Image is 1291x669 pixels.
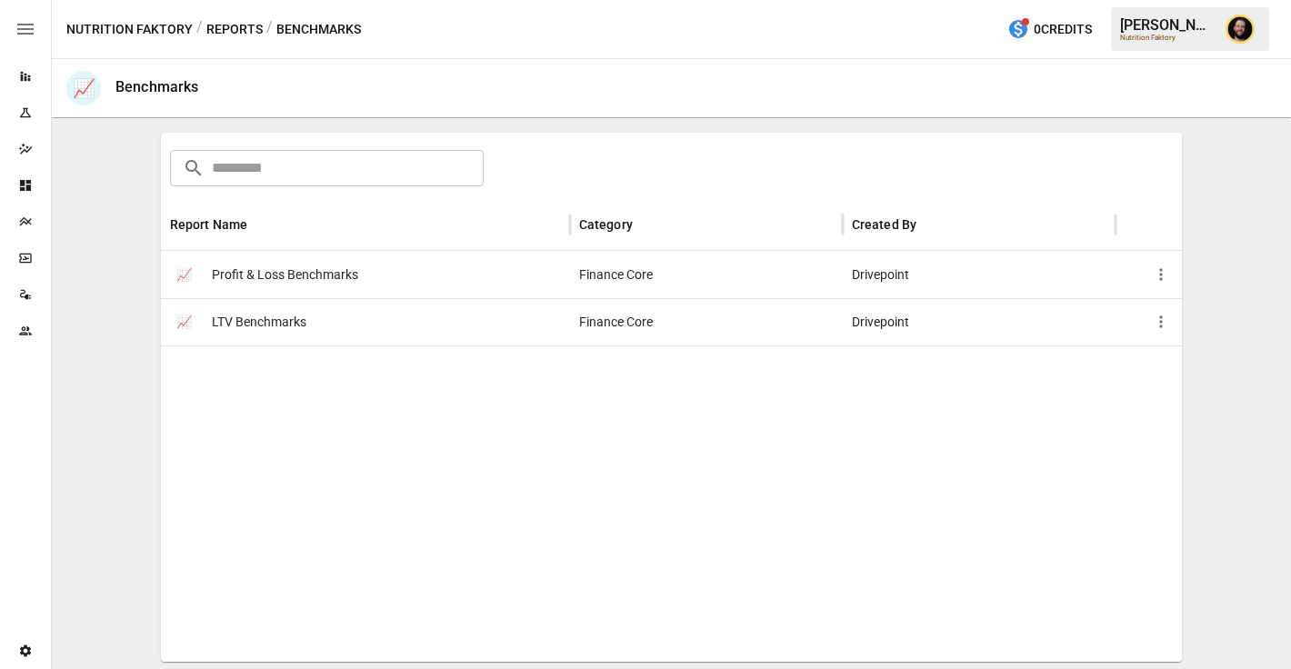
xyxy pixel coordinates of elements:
button: Ciaran Nugent [1215,4,1266,55]
button: Sort [250,212,275,237]
div: [PERSON_NAME] [1120,16,1215,34]
span: LTV Benchmarks [212,299,306,345]
span: 📈 [170,261,197,288]
button: Reports [206,18,263,41]
button: Nutrition Faktory [66,18,193,41]
div: Report Name [170,217,248,232]
button: Sort [635,212,661,237]
button: 0Credits [1000,13,1099,46]
span: Profit & Loss Benchmarks [212,252,358,298]
div: Drivepoint [843,251,1116,298]
div: / [196,18,203,41]
button: Sort [919,212,945,237]
div: / [266,18,273,41]
div: Drivepoint [843,298,1116,345]
div: Finance Core [570,298,843,345]
div: 📈 [66,71,101,105]
div: Benchmarks [115,78,199,95]
div: Nutrition Faktory [1120,34,1215,42]
div: Category [579,217,633,232]
div: Finance Core [570,251,843,298]
span: 📈 [170,308,197,335]
img: Ciaran Nugent [1226,15,1255,44]
div: Created By [852,217,917,232]
span: 0 Credits [1034,18,1092,41]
